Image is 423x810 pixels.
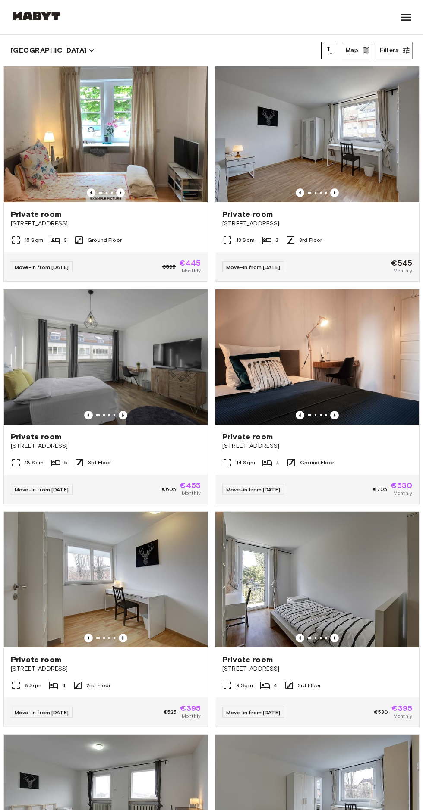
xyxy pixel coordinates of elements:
span: 8 Sqm [25,682,41,689]
a: Marketing picture of unit DE-09-006-001-04HFPrevious imagePrevious imagePrivate room[STREET_ADDRE... [3,289,208,505]
span: [STREET_ADDRESS] [222,219,412,228]
button: Previous image [84,634,93,642]
a: Marketing picture of unit DE-09-017-01MPrevious imagePrevious imagePrivate room[STREET_ADDRESS]13... [215,66,420,282]
span: €395 [180,704,201,712]
button: Previous image [84,411,93,419]
img: Habyt [10,12,62,20]
span: 5 [64,459,67,466]
img: Marketing picture of unit DE-09-006-001-04HF [4,289,208,425]
button: Previous image [119,411,127,419]
img: Marketing picture of unit DE-09-010-001-03HF [215,289,419,425]
span: €530 [391,482,412,489]
span: Monthly [182,489,201,497]
button: Previous image [330,634,339,642]
span: Move-in from [DATE] [226,264,280,270]
span: €445 [179,259,201,267]
button: Map [342,42,372,59]
span: Monthly [182,712,201,720]
span: €395 [391,704,412,712]
span: 3rd Floor [88,459,111,466]
span: Move-in from [DATE] [226,709,280,716]
button: [GEOGRAPHIC_DATA] [10,44,95,56]
span: 18 Sqm [25,459,44,466]
span: 4 [274,682,277,689]
span: €605 [162,485,177,493]
span: [STREET_ADDRESS] [222,442,412,450]
span: €455 [180,482,201,489]
a: Marketing picture of unit DE-09-022-02MPrevious imagePrevious imagePrivate room[STREET_ADDRESS]8 ... [3,511,208,727]
span: Private room [222,432,273,442]
span: 3rd Floor [299,236,322,244]
span: Move-in from [DATE] [15,709,69,716]
span: 9 Sqm [236,682,253,689]
span: Move-in from [DATE] [15,264,69,270]
span: Private room [11,432,61,442]
span: [STREET_ADDRESS] [11,665,201,673]
span: [STREET_ADDRESS] [11,219,201,228]
span: 14 Sqm [236,459,255,466]
span: 3rd Floor [298,682,321,689]
button: tune [321,42,338,59]
span: [STREET_ADDRESS] [222,665,412,673]
button: Previous image [119,634,127,642]
span: 15 Sqm [25,236,43,244]
button: Previous image [116,188,125,197]
button: Previous image [296,188,304,197]
span: Private room [222,654,273,665]
button: Previous image [330,188,339,197]
span: Private room [11,209,61,219]
span: €595 [162,263,176,271]
span: Monthly [393,267,412,275]
img: Marketing picture of unit DE-09-012-002-03HF [4,66,208,202]
a: Marketing picture of unit DE-09-010-001-03HFPrevious imagePrevious imagePrivate room[STREET_ADDRE... [215,289,420,505]
span: €525 [164,708,177,716]
span: Private room [222,209,273,219]
button: Filters [376,42,413,59]
span: Move-in from [DATE] [15,486,69,493]
span: 3 [64,236,67,244]
button: Previous image [296,411,304,419]
a: Marketing picture of unit DE-09-012-002-03HFPrevious imagePrevious imagePrivate room[STREET_ADDRE... [3,66,208,282]
span: Monthly [182,267,201,275]
a: Marketing picture of unit DE-09-019-03MPrevious imagePrevious imagePrivate room[STREET_ADDRESS]9 ... [215,511,420,727]
span: €545 [391,259,412,267]
button: Previous image [330,411,339,419]
button: Previous image [87,188,95,197]
span: €705 [373,485,388,493]
span: Monthly [393,489,412,497]
img: Marketing picture of unit DE-09-017-01M [215,66,419,202]
img: Marketing picture of unit DE-09-022-02M [4,512,208,647]
button: Previous image [296,634,304,642]
span: Private room [11,654,61,665]
span: 13 Sqm [236,236,255,244]
span: Ground Floor [300,459,334,466]
span: Move-in from [DATE] [226,486,280,493]
span: Monthly [393,712,412,720]
span: 2nd Floor [86,682,110,689]
span: Ground Floor [88,236,122,244]
span: 3 [275,236,278,244]
span: 4 [62,682,66,689]
span: [STREET_ADDRESS] [11,442,201,450]
span: €530 [374,708,388,716]
span: 4 [276,459,279,466]
img: Marketing picture of unit DE-09-019-03M [215,512,419,647]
